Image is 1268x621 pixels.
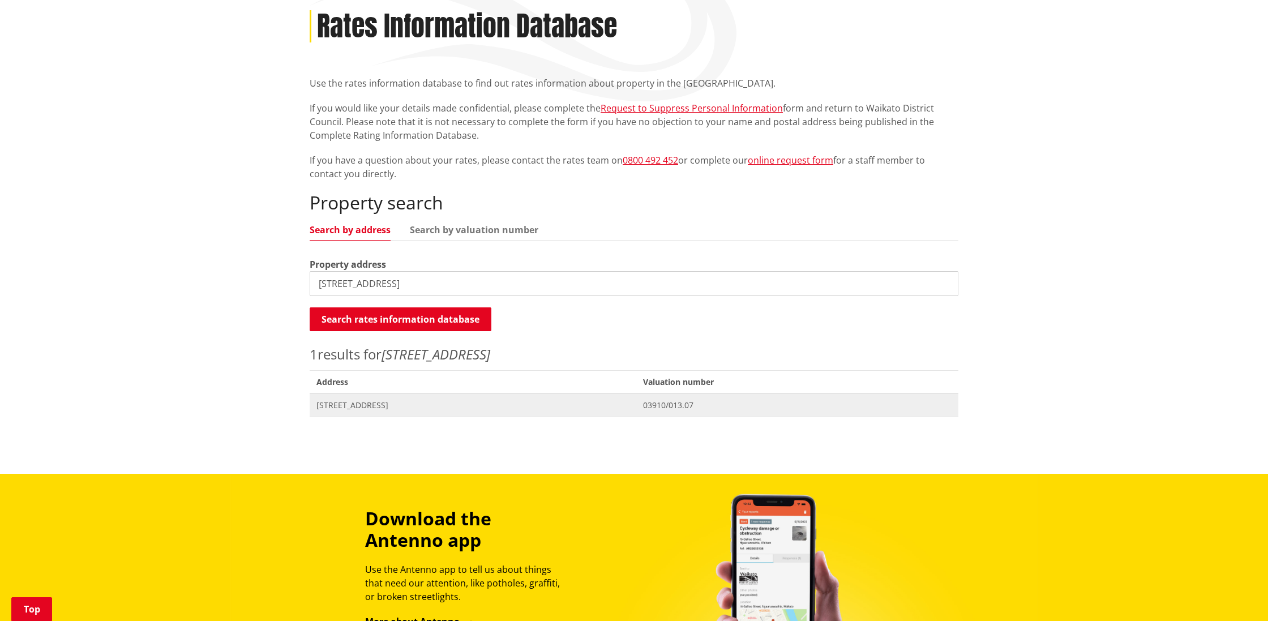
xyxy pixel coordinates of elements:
a: Top [11,597,52,621]
input: e.g. Duke Street NGARUAWAHIA [310,271,958,296]
span: 1 [310,345,318,363]
a: 0800 492 452 [623,154,678,166]
h3: Download the Antenno app [365,508,570,551]
a: Search by valuation number [410,225,538,234]
span: Valuation number [636,370,958,393]
button: Search rates information database [310,307,491,331]
a: Request to Suppress Personal Information [601,102,783,114]
p: If you would like your details made confidential, please complete the form and return to Waikato ... [310,101,958,142]
p: Use the Antenno app to tell us about things that need our attention, like potholes, graffiti, or ... [365,563,570,603]
p: Use the rates information database to find out rates information about property in the [GEOGRAPHI... [310,76,958,90]
h2: Property search [310,192,958,213]
a: Search by address [310,225,391,234]
iframe: Messenger Launcher [1216,573,1257,614]
p: If you have a question about your rates, please contact the rates team on or complete our for a s... [310,153,958,181]
label: Property address [310,258,386,271]
span: 03910/013.07 [643,400,952,411]
a: [STREET_ADDRESS] 03910/013.07 [310,393,958,417]
p: results for [310,344,958,365]
span: Address [310,370,636,393]
h1: Rates Information Database [317,10,617,43]
span: [STREET_ADDRESS] [316,400,629,411]
em: [STREET_ADDRESS] [382,345,490,363]
a: online request form [748,154,833,166]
